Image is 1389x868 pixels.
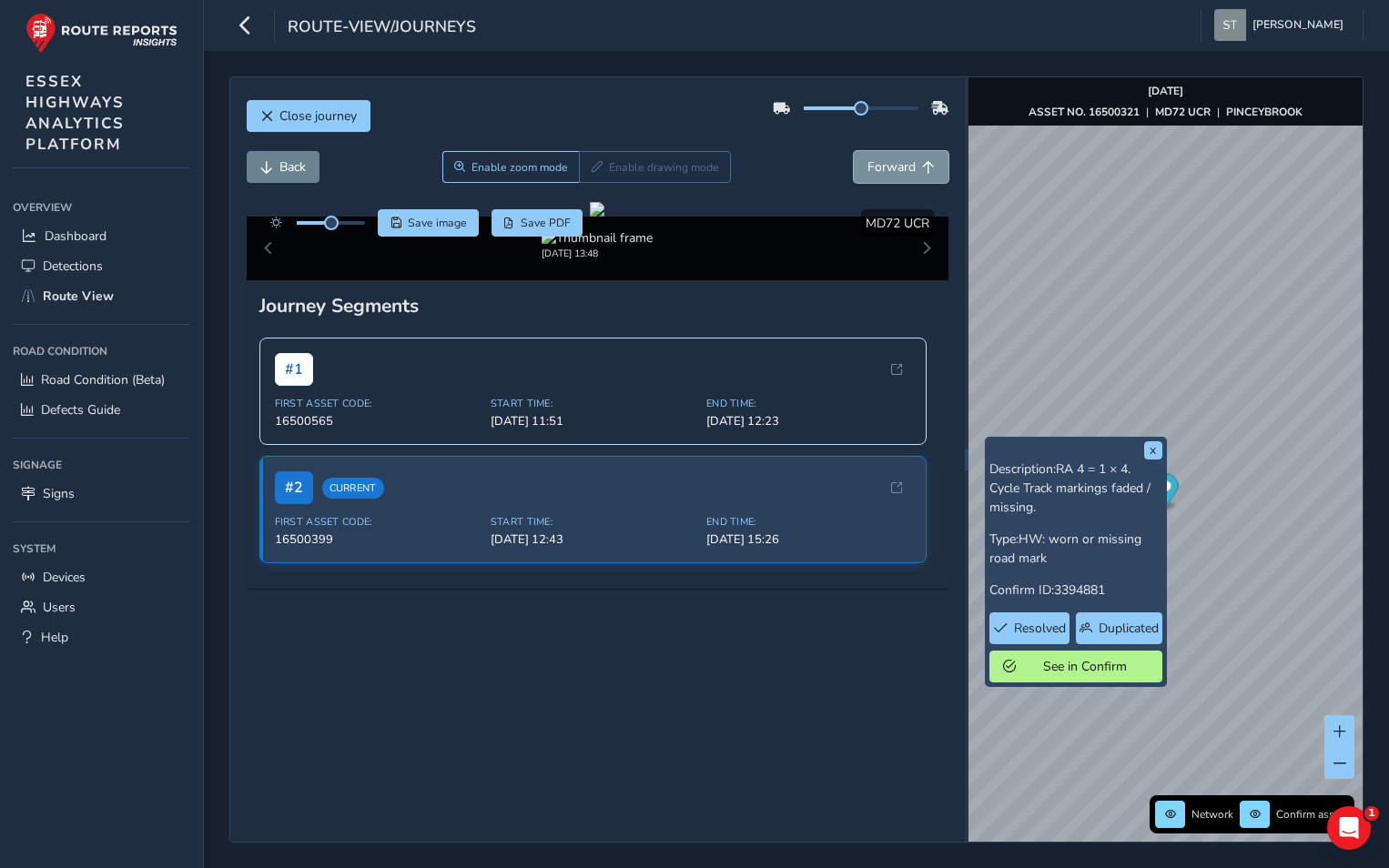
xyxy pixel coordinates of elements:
[1148,84,1183,98] strong: [DATE]
[43,288,114,305] span: Route View
[275,471,313,504] span: # 2
[288,15,476,41] span: route-view/journeys
[706,531,911,548] span: [DATE] 15:26
[279,158,306,176] span: Back
[1022,658,1149,675] span: See in Confirm
[491,515,695,529] span: Start Time:
[854,151,948,183] button: Forward
[1155,105,1211,119] strong: MD72 UCR
[1276,807,1349,822] span: Confirm assets
[542,229,653,247] img: Thumbnail frame
[247,100,370,132] button: Close journey
[13,221,190,251] a: Dashboard
[491,413,695,429] span: [DATE] 11:51
[275,353,313,386] span: # 1
[542,247,653,260] div: [DATE] 13:48
[706,397,911,410] span: End Time:
[1252,9,1343,41] span: [PERSON_NAME]
[13,281,190,311] a: Route View
[25,71,125,155] span: ESSEX HIGHWAYS ANALYTICS PLATFORM
[41,629,68,646] span: Help
[989,530,1141,567] span: HW: worn or missing road mark
[1226,105,1303,119] strong: PINCEYBROOK
[492,209,583,237] button: PDF
[41,371,165,389] span: Road Condition (Beta)
[279,107,357,125] span: Close journey
[706,515,911,529] span: End Time:
[989,530,1162,568] p: Type:
[1327,806,1371,850] iframe: Intercom live chat
[13,395,190,425] a: Defects Guide
[275,413,480,429] span: 16500565
[13,535,190,562] div: System
[1214,9,1246,41] img: diamond-layout
[408,216,467,230] span: Save image
[471,160,568,175] span: Enable zoom mode
[43,569,86,586] span: Devices
[491,397,695,410] span: Start Time:
[13,479,190,509] a: Signs
[1029,105,1140,119] strong: ASSET NO. 16500321
[521,216,571,230] span: Save PDF
[1029,105,1303,119] div: | |
[378,209,479,237] button: Save
[43,485,75,502] span: Signs
[867,158,916,176] span: Forward
[247,151,319,183] button: Back
[1144,441,1162,459] button: x
[1054,581,1105,599] span: 3394881
[706,413,911,429] span: [DATE] 12:23
[1153,474,1178,511] div: Map marker
[13,338,190,365] div: Road Condition
[1014,620,1066,637] span: Resolved
[1191,807,1233,822] span: Network
[275,397,480,410] span: First Asset Code:
[989,580,1162,600] p: Confirm ID:
[866,215,929,232] span: MD72 UCR
[1214,9,1350,41] button: [PERSON_NAME]
[259,293,937,318] div: Journey Segments
[1076,612,1161,644] button: Duplicated
[989,459,1162,517] p: Description:
[41,401,120,419] span: Defects Guide
[989,651,1162,682] button: See in Confirm
[442,151,580,183] button: Zoom
[13,592,190,622] a: Users
[45,227,106,245] span: Dashboard
[275,531,480,548] span: 16500399
[491,531,695,548] span: [DATE] 12:43
[13,622,190,652] a: Help
[43,599,76,616] span: Users
[13,194,190,221] div: Overview
[13,451,190,479] div: Signage
[13,365,190,395] a: Road Condition (Beta)
[1364,806,1379,821] span: 1
[989,460,1151,516] span: RA 4 = 1 × 4. Cycle Track markings faded / missing.
[25,13,177,54] img: rr logo
[13,251,190,281] a: Detections
[13,562,190,592] a: Devices
[989,612,1070,644] button: Resolved
[1099,620,1159,637] span: Duplicated
[43,257,103,275] span: Detections
[275,515,480,529] span: First Asset Code:
[322,478,384,499] span: Current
